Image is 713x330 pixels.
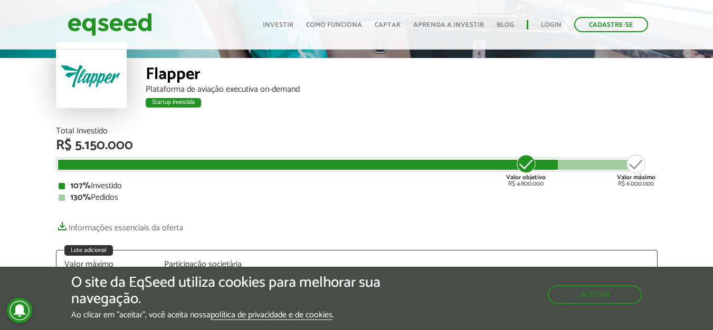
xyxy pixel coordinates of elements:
div: Investido [59,182,655,190]
a: Investir [263,22,293,28]
a: política de privacidade e de cookies [211,311,332,320]
div: Startup investida [146,98,201,108]
p: Ao clicar em "aceitar", você aceita nossa . [71,310,413,320]
button: Aceitar [548,285,642,304]
a: Cadastre-se [574,17,648,32]
div: R$ 6.000.000 [617,153,655,187]
div: Participação societária [164,260,249,269]
a: Captar [375,22,401,28]
h5: O site da EqSeed utiliza cookies para melhorar sua navegação. [71,275,413,307]
a: Blog [497,22,514,28]
div: Lote adicional [64,245,113,256]
div: Valor máximo [64,260,149,269]
div: Pedidos [59,193,655,202]
div: Flapper [146,66,658,85]
strong: 107% [70,179,91,193]
a: Informações essenciais da oferta [56,218,183,232]
a: Como funciona [306,22,362,28]
a: Aprenda a investir [413,22,484,28]
div: R$ 5.150.000 [56,139,658,152]
strong: Valor máximo [617,172,655,182]
strong: Valor objetivo [506,172,546,182]
div: Plataforma de aviação executiva on-demand [146,85,658,94]
strong: 130% [70,190,91,205]
div: Total Investido [56,127,658,135]
div: R$ 4.800.000 [506,153,546,187]
img: EqSeed [68,11,152,38]
a: Login [541,22,562,28]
